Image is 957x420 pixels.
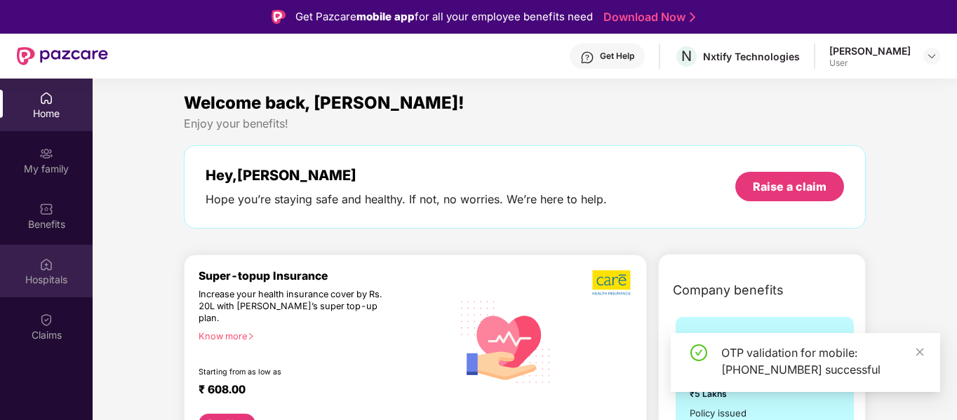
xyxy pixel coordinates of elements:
div: ₹ 608.00 [199,383,438,400]
img: svg+xml;base64,PHN2ZyBpZD0iRHJvcGRvd24tMzJ4MzIiIHhtbG5zPSJodHRwOi8vd3d3LnczLm9yZy8yMDAwL3N2ZyIgd2... [926,50,937,62]
div: User [829,57,911,69]
img: Logo [272,10,286,24]
span: close [915,347,925,357]
img: b5dec4f62d2307b9de63beb79f102df3.png [592,269,632,296]
span: Company benefits [673,280,784,300]
img: svg+xml;base64,PHN2ZyB4bWxucz0iaHR0cDovL3d3dy53My5vcmcvMjAwMC9zdmciIHhtbG5zOnhsaW5rPSJodHRwOi8vd3... [452,286,561,396]
img: svg+xml;base64,PHN2ZyBpZD0iSGVscC0zMngzMiIgeG1sbnM9Imh0dHA6Ly93d3cudzMub3JnLzIwMDAvc3ZnIiB3aWR0aD... [580,50,594,65]
a: Download Now [603,10,691,25]
div: Get Pazcare for all your employee benefits need [295,8,593,25]
div: [PERSON_NAME] [829,44,911,57]
img: svg+xml;base64,PHN2ZyBpZD0iQ2xhaW0iIHhtbG5zPSJodHRwOi8vd3d3LnczLm9yZy8yMDAwL3N2ZyIgd2lkdGg9IjIwIi... [39,313,53,327]
img: Stroke [690,10,695,25]
img: New Pazcare Logo [17,47,108,65]
span: N [681,48,692,65]
div: Enjoy your benefits! [184,116,866,131]
div: Get Help [600,50,634,62]
div: Know more [199,331,443,341]
img: insurerLogo [796,332,834,370]
div: Raise a claim [753,179,826,194]
img: svg+xml;base64,PHN2ZyBpZD0iQmVuZWZpdHMiIHhtbG5zPSJodHRwOi8vd3d3LnczLm9yZy8yMDAwL3N2ZyIgd2lkdGg9Ij... [39,202,53,216]
img: svg+xml;base64,PHN2ZyBpZD0iSG9zcGl0YWxzIiB4bWxucz0iaHR0cDovL3d3dy53My5vcmcvMjAwMC9zdmciIHdpZHRoPS... [39,257,53,271]
div: OTP validation for mobile: [PHONE_NUMBER] successful [721,344,923,378]
div: Hope you’re staying safe and healthy. If not, no worries. We’re here to help. [206,192,607,207]
span: GROUP HEALTH INSURANCE [690,331,789,371]
strong: mobile app [356,10,415,23]
div: Nxtify Technologies [703,50,800,63]
div: Super-topup Insurance [199,269,452,283]
div: Starting from as low as [199,367,392,377]
img: svg+xml;base64,PHN2ZyB3aWR0aD0iMjAiIGhlaWdodD0iMjAiIHZpZXdCb3g9IjAgMCAyMCAyMCIgZmlsbD0ibm9uZSIgeG... [39,147,53,161]
span: Welcome back, [PERSON_NAME]! [184,93,464,113]
div: Increase your health insurance cover by Rs. 20L with [PERSON_NAME]’s super top-up plan. [199,289,391,325]
span: right [247,332,255,340]
span: check-circle [690,344,707,361]
div: Hey, [PERSON_NAME] [206,167,607,184]
img: svg+xml;base64,PHN2ZyBpZD0iSG9tZSIgeG1sbnM9Imh0dHA6Ly93d3cudzMub3JnLzIwMDAvc3ZnIiB3aWR0aD0iMjAiIG... [39,91,53,105]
